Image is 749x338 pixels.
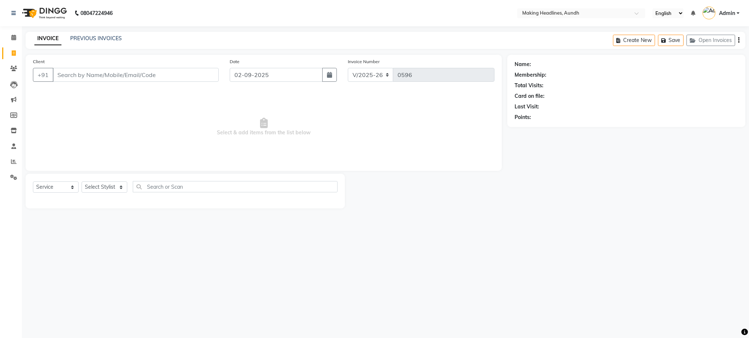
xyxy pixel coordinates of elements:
div: Points: [515,114,531,121]
div: Last Visit: [515,103,539,111]
div: Name: [515,61,531,68]
label: Invoice Number [348,58,380,65]
span: Select & add items from the list below [33,91,494,164]
label: Date [230,58,240,65]
button: Open Invoices [686,35,735,46]
img: logo [19,3,69,23]
button: Create New [613,35,655,46]
a: PREVIOUS INVOICES [70,35,122,42]
div: Total Visits: [515,82,543,89]
button: +91 [33,68,53,82]
input: Search or Scan [133,181,338,192]
input: Search by Name/Mobile/Email/Code [53,68,219,82]
label: Client [33,58,45,65]
span: Admin [719,9,735,17]
img: Admin [703,7,715,19]
button: Save [658,35,684,46]
a: INVOICE [34,32,61,45]
div: Membership: [515,71,546,79]
b: 08047224946 [80,3,113,23]
div: Card on file: [515,92,545,100]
